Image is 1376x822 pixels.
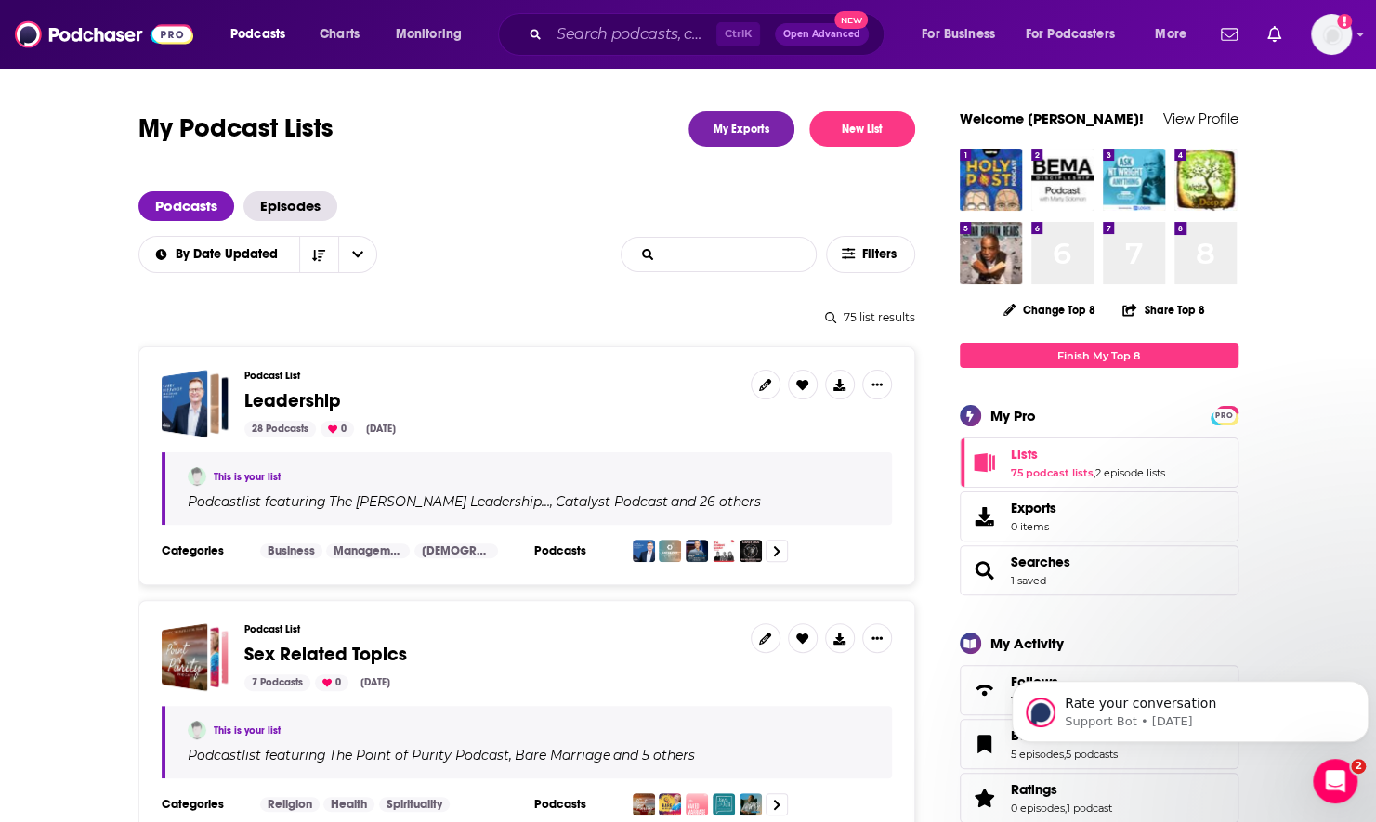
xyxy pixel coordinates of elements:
span: Logged in as nwierenga [1311,14,1352,55]
div: 75 list results [138,310,915,324]
button: New List [809,111,915,147]
h4: Bare Marriage [515,748,610,763]
span: New [834,11,868,29]
a: Bookmarks [966,731,1003,757]
img: Asking Why [740,793,762,815]
div: My Pro [990,407,1036,424]
span: Episodes [243,191,337,221]
button: Sort Direction [299,237,338,272]
span: Bookmarks [960,719,1238,769]
span: Sex Related Topics [162,623,229,691]
button: open menu [383,20,486,49]
h3: Podcast List [244,623,736,635]
div: Search podcasts, credits, & more... [516,13,902,56]
a: Searches [1011,554,1070,570]
span: Open Advanced [783,30,860,39]
a: Lists [1011,446,1165,463]
h3: Categories [162,797,245,812]
a: This is your list [214,471,281,483]
a: [DEMOGRAPHIC_DATA] [414,543,498,558]
span: , [550,493,553,510]
img: The Naked Marriage with Dave & Ashley Willis [686,793,708,815]
img: Natalie Wierenga [188,467,206,486]
a: Show notifications dropdown [1213,19,1245,50]
a: 0 episodes [1011,802,1065,815]
svg: Add a profile image [1337,14,1352,29]
a: Leadership [162,370,229,437]
a: Welcome [PERSON_NAME]! [960,110,1144,127]
a: 75 podcast lists [1011,466,1094,479]
span: Ratings [1011,781,1057,798]
a: Spirituality [379,797,450,812]
a: Ratings [1011,781,1112,798]
span: Ctrl K [716,22,760,46]
p: and 26 others [671,493,761,510]
button: open menu [1142,20,1210,49]
img: Ask NT Wright Anything [1103,149,1165,211]
img: LeVar Burton Reads [960,222,1022,284]
a: Leadership [244,391,341,411]
span: Lists [960,437,1238,488]
img: The Holy Post [960,149,1022,211]
h4: Catalyst Podcast [556,494,668,509]
span: Leadership [244,389,341,412]
a: Show notifications dropdown [1260,19,1289,50]
img: The Point of Purity Podcast [633,793,655,815]
h3: Podcasts [534,543,618,558]
span: 2 [1351,759,1366,774]
img: The Carey Nieuwhof Leadership Podcast [633,540,655,562]
a: 2 episode lists [1095,466,1165,479]
a: Religion [260,797,320,812]
span: Filters [862,248,899,261]
span: , [1065,802,1067,815]
span: Sex Related Topics [244,643,407,666]
a: Exports [960,491,1238,541]
a: PRO [1213,408,1236,422]
h4: The [PERSON_NAME] Leadership… [329,494,550,509]
span: Podcasts [230,21,285,47]
button: open menu [217,20,309,49]
div: 0 [315,674,348,691]
a: Finish My Top 8 [960,343,1238,368]
a: Bare Marriage [512,748,610,763]
a: Podchaser - Follow, Share and Rate Podcasts [15,17,193,52]
div: [DATE] [353,674,398,691]
img: The Resilient Pastor [713,540,735,562]
button: Change Top 8 [992,298,1107,321]
button: open menu [138,248,299,261]
a: Ratings [966,785,1003,811]
div: 7 Podcasts [244,674,310,691]
div: 28 Podcasts [244,421,316,437]
span: Lists [1011,446,1038,463]
div: Podcast list featuring [188,747,870,763]
span: , [509,747,512,763]
iframe: Intercom notifications message [1004,642,1376,772]
a: Follows [966,677,1003,703]
a: The BEMA Podcast [1031,149,1094,211]
a: Health [323,797,374,812]
span: By Date Updated [176,248,284,261]
span: Exports [966,503,1003,529]
img: Legacy Dads with Dave and Dante [740,540,762,562]
h2: Choose List sort [138,236,377,273]
p: and 5 others [613,747,695,763]
span: Follows [960,665,1238,715]
span: , [1094,466,1095,479]
img: Natalie Wierenga [188,721,206,739]
a: Podcasts [138,191,234,221]
button: Open AdvancedNew [775,23,869,46]
button: Show More Button [862,370,892,399]
span: 0 items [1011,520,1056,533]
span: For Podcasters [1026,21,1115,47]
a: Write from the Deep [1174,149,1237,211]
span: Monitoring [396,21,462,47]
